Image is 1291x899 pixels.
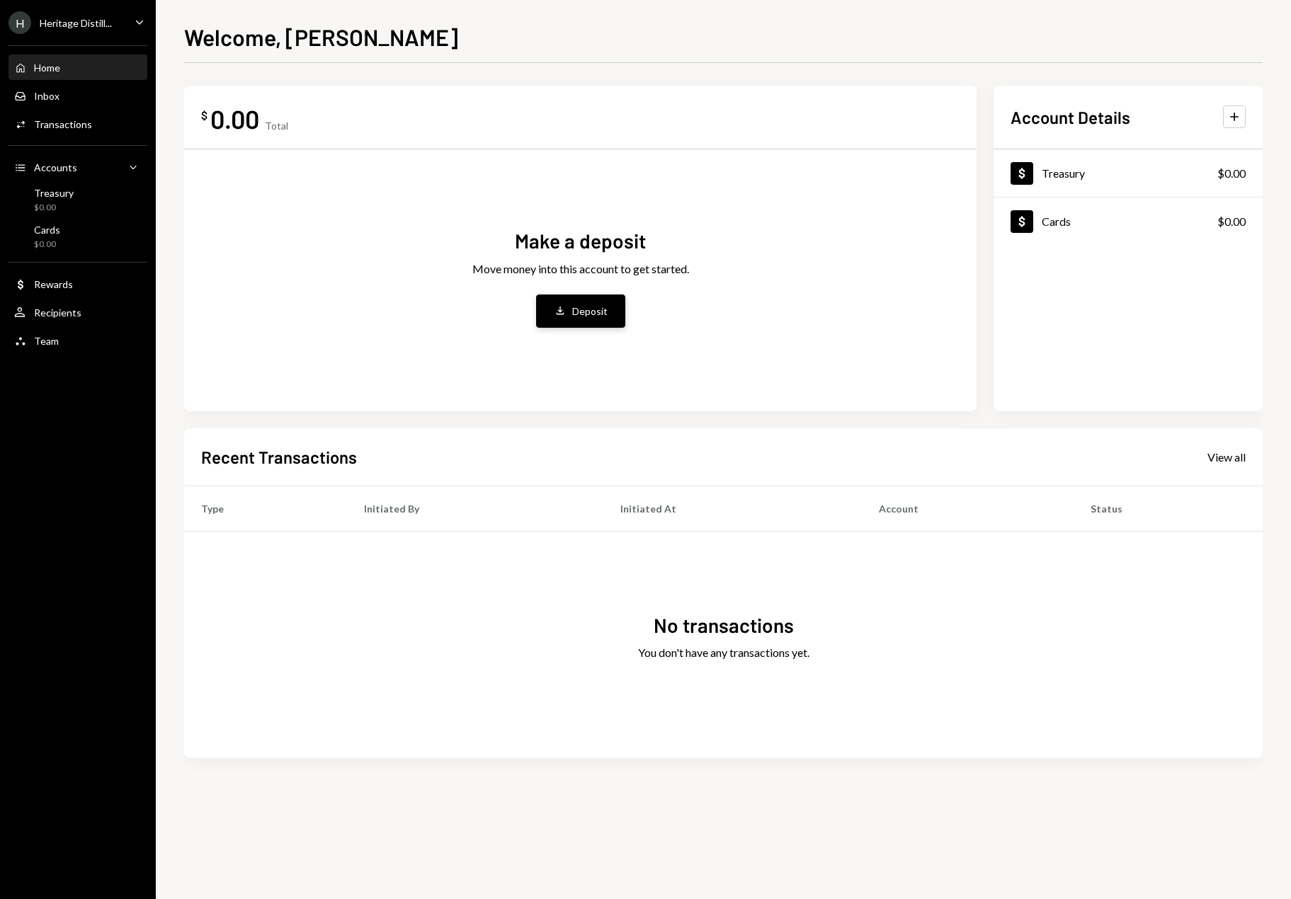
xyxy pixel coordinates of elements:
button: Deposit [536,294,625,328]
a: Cards$0.00 [8,219,147,253]
div: $0.00 [34,239,60,251]
div: Recipients [34,307,81,319]
div: No transactions [654,612,794,639]
div: Total [265,120,288,132]
div: $0.00 [1217,213,1246,230]
div: Inbox [34,90,59,102]
div: View all [1207,450,1246,464]
th: Status [1074,486,1263,531]
th: Initiated By [347,486,603,531]
div: You don't have any transactions yet. [638,644,809,661]
h2: Account Details [1011,105,1130,129]
a: Rewards [8,271,147,297]
a: Recipients [8,299,147,325]
div: Make a deposit [515,227,646,255]
a: Transactions [8,111,147,137]
th: Initiated At [603,486,862,531]
th: Type [184,486,347,531]
a: Home [8,55,147,80]
div: Home [34,62,60,74]
div: Treasury [34,187,74,199]
div: Deposit [572,304,608,319]
div: Transactions [34,118,92,130]
div: 0.00 [210,103,259,134]
div: H [8,11,31,34]
a: Treasury$0.00 [994,149,1263,197]
div: Cards [34,224,60,236]
a: Cards$0.00 [994,197,1263,245]
div: Cards [1042,214,1071,228]
div: Heritage Distill... [40,17,112,29]
div: $0.00 [1217,165,1246,182]
div: Team [34,335,59,347]
div: Accounts [34,161,77,173]
div: $ [201,108,207,122]
a: Team [8,328,147,353]
a: View all [1207,449,1246,464]
div: Rewards [34,278,73,290]
div: $0.00 [34,202,74,214]
div: Move money into this account to get started. [472,260,689,277]
a: Treasury$0.00 [8,183,147,217]
div: Treasury [1042,166,1085,180]
h1: Welcome, [PERSON_NAME] [184,23,458,51]
th: Account [862,486,1074,531]
a: Inbox [8,83,147,108]
a: Accounts [8,154,147,180]
h2: Recent Transactions [201,445,357,469]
